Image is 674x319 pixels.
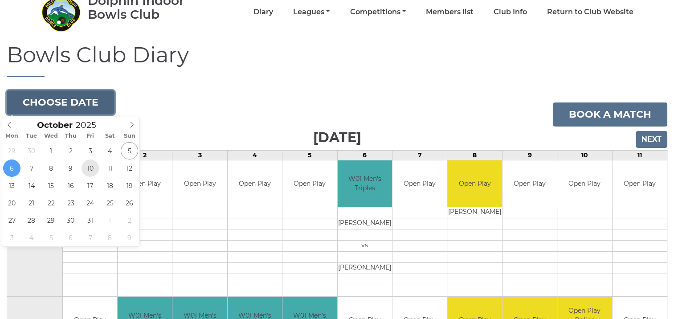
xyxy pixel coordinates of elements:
a: Diary [253,7,273,17]
span: October 31, 2025 [82,212,99,229]
input: Next [636,131,667,148]
a: Return to Club Website [547,7,633,17]
td: Open Play [118,160,172,207]
span: Fri [81,133,100,139]
span: October 6, 2025 [3,159,20,177]
td: 10 [557,150,612,160]
span: October 26, 2025 [121,194,138,212]
td: 9 [502,150,557,160]
td: Open Play [282,160,337,207]
span: October 13, 2025 [3,177,20,194]
td: Open Play [613,160,667,207]
span: October 28, 2025 [23,212,40,229]
span: Sun [120,133,139,139]
input: Scroll to increment [73,120,107,130]
span: October 10, 2025 [82,159,99,177]
td: Open Play [172,160,227,207]
span: October 24, 2025 [82,194,99,212]
span: Thu [61,133,81,139]
span: November 4, 2025 [23,229,40,246]
span: October 21, 2025 [23,194,40,212]
td: 8 [447,150,502,160]
span: October 12, 2025 [121,159,138,177]
span: October 16, 2025 [62,177,79,194]
a: Book a match [553,102,667,127]
button: Choose date [7,90,114,115]
span: October 19, 2025 [121,177,138,194]
span: October 30, 2025 [62,212,79,229]
h1: Bowls Club Diary [7,43,667,77]
span: October 15, 2025 [42,177,60,194]
span: October 7, 2025 [23,159,40,177]
td: [PERSON_NAME] [447,207,502,218]
span: October 4, 2025 [101,142,118,159]
span: October 25, 2025 [101,194,118,212]
span: October 5, 2025 [121,142,138,159]
a: Club Info [494,7,527,17]
span: October 3, 2025 [82,142,99,159]
span: October 20, 2025 [3,194,20,212]
span: October 11, 2025 [101,159,118,177]
span: November 3, 2025 [3,229,20,246]
span: October 29, 2025 [42,212,60,229]
td: Open Play [392,160,447,207]
span: November 1, 2025 [101,212,118,229]
span: October 27, 2025 [3,212,20,229]
td: 7 [392,150,447,160]
span: November 7, 2025 [82,229,99,246]
span: November 6, 2025 [62,229,79,246]
span: October 14, 2025 [23,177,40,194]
td: 3 [172,150,227,160]
span: October 23, 2025 [62,194,79,212]
td: 6 [337,150,392,160]
span: September 29, 2025 [3,142,20,159]
td: 11 [612,150,667,160]
a: Competitions [350,7,405,17]
span: October 17, 2025 [82,177,99,194]
span: November 2, 2025 [121,212,138,229]
td: Open Play [447,160,502,207]
span: October 8, 2025 [42,159,60,177]
span: November 8, 2025 [101,229,118,246]
span: Sat [100,133,120,139]
span: October 9, 2025 [62,159,79,177]
span: October 1, 2025 [42,142,60,159]
td: Open Play [228,160,282,207]
td: vs [338,241,392,252]
span: October 22, 2025 [42,194,60,212]
td: Open Play [557,160,612,207]
span: Scroll to increment [37,121,73,130]
td: [PERSON_NAME] [338,218,392,229]
a: Members list [426,7,474,17]
td: 5 [282,150,337,160]
td: W01 Men's Triples [338,160,392,207]
td: [PERSON_NAME] [338,263,392,274]
span: Wed [41,133,61,139]
span: November 5, 2025 [42,229,60,246]
span: September 30, 2025 [23,142,40,159]
td: 4 [227,150,282,160]
span: October 2, 2025 [62,142,79,159]
a: Leagues [293,7,330,17]
td: 2 [117,150,172,160]
span: Mon [2,133,22,139]
span: November 9, 2025 [121,229,138,246]
span: Tue [22,133,41,139]
td: Open Play [502,160,557,207]
span: October 18, 2025 [101,177,118,194]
